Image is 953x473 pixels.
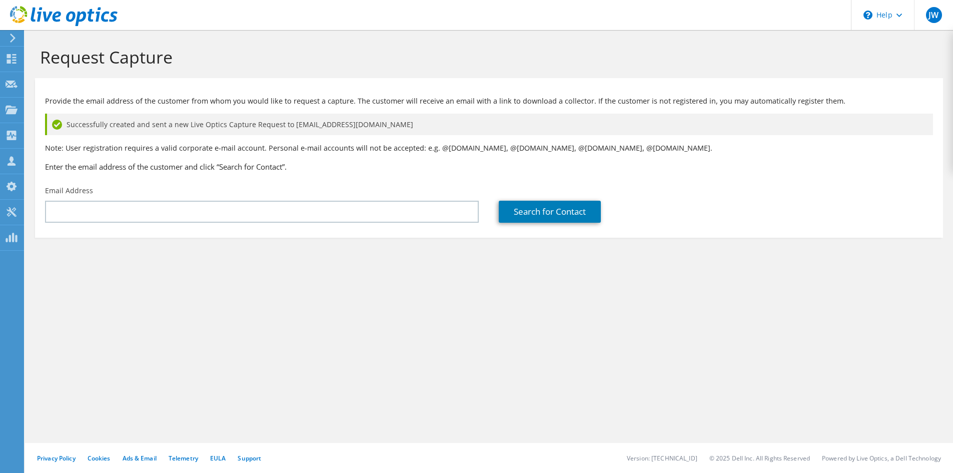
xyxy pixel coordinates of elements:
[45,186,93,196] label: Email Address
[123,454,157,462] a: Ads & Email
[88,454,111,462] a: Cookies
[709,454,810,462] li: © 2025 Dell Inc. All Rights Reserved
[499,201,601,223] a: Search for Contact
[627,454,697,462] li: Version: [TECHNICAL_ID]
[238,454,261,462] a: Support
[45,161,933,172] h3: Enter the email address of the customer and click “Search for Contact”.
[67,119,413,130] span: Successfully created and sent a new Live Optics Capture Request to [EMAIL_ADDRESS][DOMAIN_NAME]
[169,454,198,462] a: Telemetry
[45,96,933,107] p: Provide the email address of the customer from whom you would like to request a capture. The cust...
[822,454,941,462] li: Powered by Live Optics, a Dell Technology
[37,454,76,462] a: Privacy Policy
[45,143,933,154] p: Note: User registration requires a valid corporate e-mail account. Personal e-mail accounts will ...
[210,454,226,462] a: EULA
[926,7,942,23] span: JW
[40,47,933,68] h1: Request Capture
[863,11,872,20] svg: \n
